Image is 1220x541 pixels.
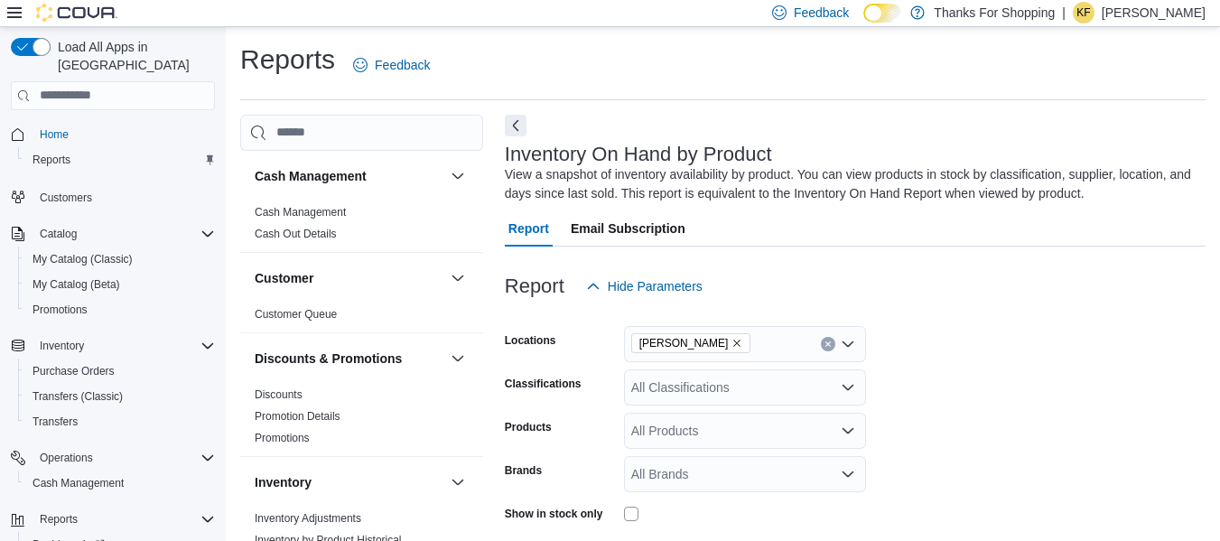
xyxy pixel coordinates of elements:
[255,388,303,401] a: Discounts
[255,431,310,445] span: Promotions
[25,386,130,407] a: Transfers (Classic)
[25,411,85,433] a: Transfers
[579,268,710,304] button: Hide Parameters
[33,335,215,357] span: Inventory
[4,221,222,247] button: Catalog
[51,38,215,74] span: Load All Apps in [GEOGRAPHIC_DATA]
[375,56,430,74] span: Feedback
[255,410,340,423] a: Promotion Details
[40,451,93,465] span: Operations
[18,272,222,297] button: My Catalog (Beta)
[40,227,77,241] span: Catalog
[18,297,222,322] button: Promotions
[255,308,337,321] a: Customer Queue
[863,4,901,23] input: Dark Mode
[255,228,337,240] a: Cash Out Details
[33,223,215,245] span: Catalog
[33,389,123,404] span: Transfers (Classic)
[255,205,346,219] span: Cash Management
[255,206,346,219] a: Cash Management
[18,359,222,384] button: Purchase Orders
[505,463,542,478] label: Brands
[25,360,215,382] span: Purchase Orders
[731,338,742,349] button: Remove Preston from selection in this group
[4,445,222,471] button: Operations
[33,187,99,209] a: Customers
[1076,2,1090,23] span: KF
[934,2,1055,23] p: Thanks For Shopping
[33,447,100,469] button: Operations
[25,299,215,321] span: Promotions
[25,149,215,171] span: Reports
[33,252,133,266] span: My Catalog (Classic)
[25,248,140,270] a: My Catalog (Classic)
[255,167,367,185] h3: Cash Management
[18,409,222,434] button: Transfers
[33,303,88,317] span: Promotions
[33,364,115,378] span: Purchase Orders
[33,277,120,292] span: My Catalog (Beta)
[4,183,222,210] button: Customers
[36,4,117,22] img: Cova
[447,348,469,369] button: Discounts & Promotions
[841,467,855,481] button: Open list of options
[240,384,483,456] div: Discounts & Promotions
[240,303,483,332] div: Customer
[33,185,215,208] span: Customers
[33,124,76,145] a: Home
[505,377,582,391] label: Classifications
[33,123,215,145] span: Home
[255,350,402,368] h3: Discounts & Promotions
[33,153,70,167] span: Reports
[505,420,552,434] label: Products
[255,167,443,185] button: Cash Management
[25,248,215,270] span: My Catalog (Classic)
[255,432,310,444] a: Promotions
[794,4,849,22] span: Feedback
[18,471,222,496] button: Cash Management
[639,334,729,352] span: [PERSON_NAME]
[841,337,855,351] button: Open list of options
[25,386,215,407] span: Transfers (Classic)
[255,227,337,241] span: Cash Out Details
[33,508,85,530] button: Reports
[447,471,469,493] button: Inventory
[18,384,222,409] button: Transfers (Classic)
[255,511,361,526] span: Inventory Adjustments
[255,473,443,491] button: Inventory
[447,267,469,289] button: Customer
[33,476,124,490] span: Cash Management
[255,409,340,424] span: Promotion Details
[821,337,835,351] button: Clear input
[346,47,437,83] a: Feedback
[25,274,215,295] span: My Catalog (Beta)
[255,387,303,402] span: Discounts
[25,299,95,321] a: Promotions
[1062,2,1066,23] p: |
[1073,2,1094,23] div: Keaton Fournier
[505,144,772,165] h3: Inventory On Hand by Product
[33,508,215,530] span: Reports
[505,165,1197,203] div: View a snapshot of inventory availability by product. You can view products in stock by classific...
[505,275,564,297] h3: Report
[255,269,313,287] h3: Customer
[18,147,222,173] button: Reports
[508,210,549,247] span: Report
[40,512,78,527] span: Reports
[33,447,215,469] span: Operations
[40,127,69,142] span: Home
[33,223,84,245] button: Catalog
[25,472,215,494] span: Cash Management
[25,274,127,295] a: My Catalog (Beta)
[571,210,685,247] span: Email Subscription
[4,333,222,359] button: Inventory
[240,42,335,78] h1: Reports
[25,411,215,433] span: Transfers
[33,335,91,357] button: Inventory
[25,149,78,171] a: Reports
[240,201,483,252] div: Cash Management
[447,165,469,187] button: Cash Management
[631,333,751,353] span: Preston
[255,269,443,287] button: Customer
